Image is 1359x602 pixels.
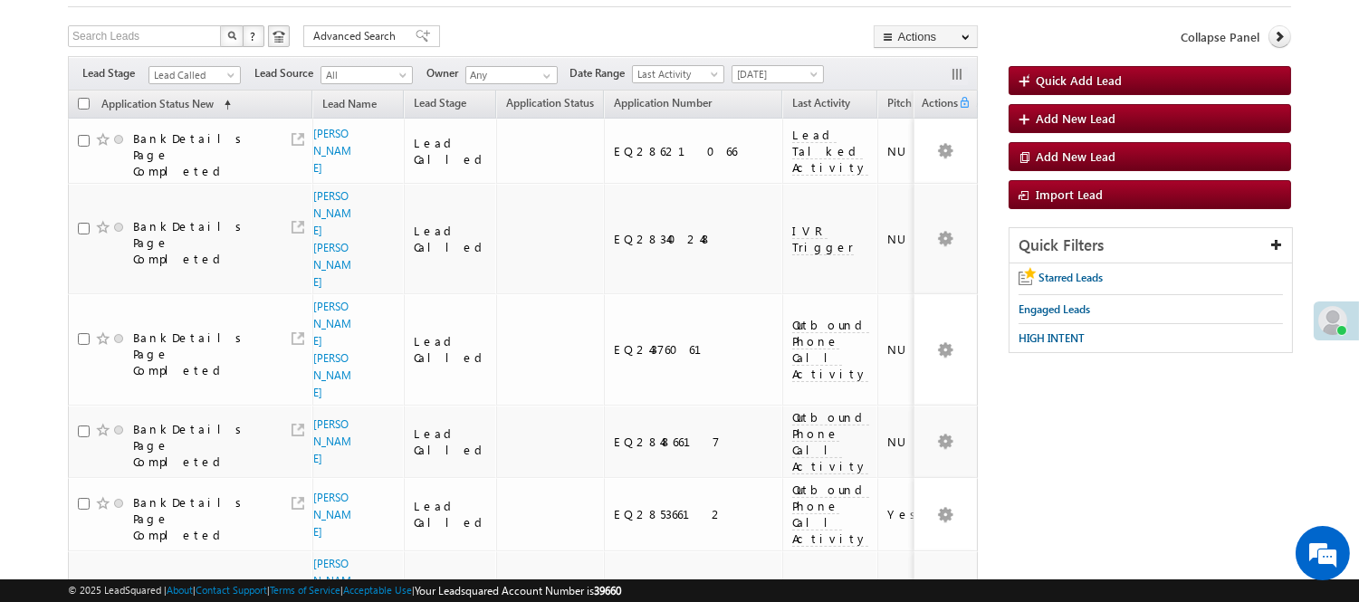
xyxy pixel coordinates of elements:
[414,333,489,366] div: Lead Called
[167,584,193,596] a: About
[792,317,869,382] span: Outbound Phone Call Activity
[1019,331,1085,345] span: HIGH INTENT
[874,25,978,48] button: Actions
[887,341,953,358] div: NULL
[414,425,489,458] div: Lead Called
[426,65,465,81] span: Owner
[78,98,90,110] input: Check all records
[92,93,240,117] a: Application Status New (sorted ascending)
[321,67,407,83] span: All
[497,93,603,117] a: Application Status
[313,189,351,289] a: [PERSON_NAME] [PERSON_NAME]
[313,127,351,175] a: [PERSON_NAME]
[594,584,621,597] span: 39660
[732,65,824,83] a: [DATE]
[313,417,351,465] a: [PERSON_NAME]
[133,421,269,470] div: BankDetails Page Completed
[506,96,594,110] span: Application Status
[68,582,621,599] span: © 2025 LeadSquared | | | | |
[227,31,236,40] img: Search
[1036,72,1122,88] span: Quick Add Lead
[405,93,475,117] a: Lead Stage
[313,300,351,399] a: [PERSON_NAME] [PERSON_NAME]
[614,231,774,247] div: EQ28340248
[887,434,953,450] div: NULL
[732,66,818,82] span: [DATE]
[614,96,712,110] span: Application Number
[632,65,724,83] a: Last Activity
[250,28,258,43] span: ?
[313,491,351,539] a: [PERSON_NAME]
[133,130,269,179] div: BankDetails Page Completed
[633,66,719,82] span: Last Activity
[887,96,946,110] span: Pitch for MF
[1019,302,1090,316] span: Engaged Leads
[149,67,235,83] span: Lead Called
[414,223,489,255] div: Lead Called
[148,66,241,84] a: Lead Called
[101,97,214,110] span: Application Status New
[605,93,721,117] a: Application Number
[1036,186,1103,202] span: Import Lead
[270,584,340,596] a: Terms of Service
[133,494,269,543] div: BankDetails Page Completed
[792,127,868,176] span: Lead Talked Activity
[133,218,269,267] div: BankDetails Page Completed
[1036,110,1115,126] span: Add New Lead
[887,143,953,159] div: NULL
[614,434,774,450] div: EQ28486617
[216,98,231,112] span: (sorted ascending)
[414,96,466,110] span: Lead Stage
[414,498,489,530] div: Lead Called
[415,584,621,597] span: Your Leadsquared Account Number is
[614,506,774,522] div: EQ28536612
[783,93,859,117] a: Last Activity
[569,65,632,81] span: Date Range
[465,66,558,84] input: Type to Search
[614,341,774,358] div: EQ24376061
[254,65,321,81] span: Lead Source
[196,584,267,596] a: Contact Support
[533,67,556,85] a: Show All Items
[133,330,269,378] div: BankDetails Page Completed
[1036,148,1115,164] span: Add New Lead
[887,231,953,247] div: NULL
[792,223,854,255] span: IVR Trigger
[914,93,958,117] span: Actions
[313,94,386,118] a: Lead Name
[878,93,955,117] a: Pitch for MF
[1181,29,1259,45] span: Collapse Panel
[414,135,489,167] div: Lead Called
[321,66,413,84] a: All
[792,482,869,547] span: Outbound Phone Call Activity
[1010,228,1292,263] div: Quick Filters
[82,65,148,81] span: Lead Stage
[243,25,264,47] button: ?
[887,506,953,522] div: Yes_ALCP
[1038,271,1103,284] span: Starred Leads
[614,143,774,159] div: EQ28621066
[313,28,401,44] span: Advanced Search
[343,584,412,596] a: Acceptable Use
[792,409,869,474] span: Outbound Phone Call Activity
